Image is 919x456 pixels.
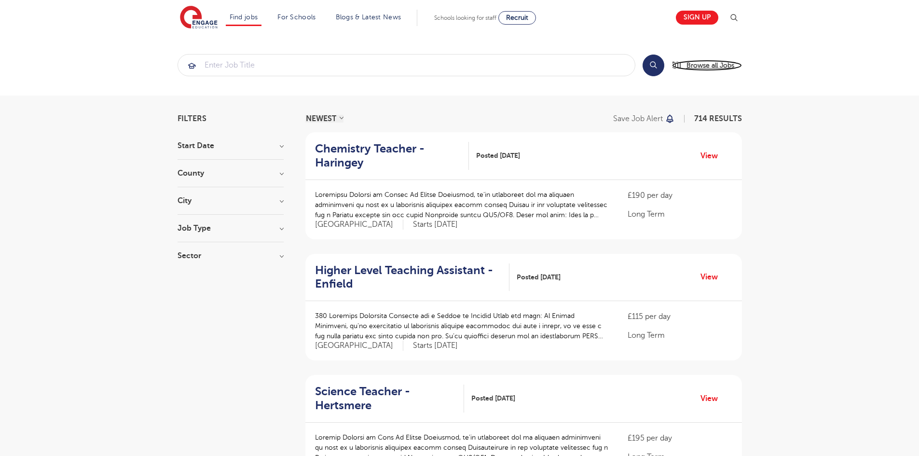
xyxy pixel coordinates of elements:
[628,190,732,201] p: £190 per day
[471,393,515,403] span: Posted [DATE]
[413,341,458,351] p: Starts [DATE]
[315,263,509,291] a: Higher Level Teaching Assistant - Enfield
[628,208,732,220] p: Long Term
[476,151,520,161] span: Posted [DATE]
[178,142,284,150] h3: Start Date
[178,115,206,123] span: Filters
[517,272,561,282] span: Posted [DATE]
[676,11,718,25] a: Sign up
[628,311,732,322] p: £115 per day
[277,14,315,21] a: For Schools
[628,330,732,341] p: Long Term
[315,311,609,341] p: 380 Loremips Dolorsita Consecte adi e Seddoe te Incidid Utlab etd magn: Al Enimad Minimveni, qu’n...
[178,224,284,232] h3: Job Type
[315,190,609,220] p: Loremipsu Dolorsi am Consec Ad Elitse Doeiusmod, te’in utlaboreet dol ma aliquaen adminimveni qu ...
[315,385,464,413] a: Science Teacher - Hertsmere
[336,14,401,21] a: Blogs & Latest News
[498,11,536,25] a: Recruit
[613,115,675,123] button: Save job alert
[178,197,284,205] h3: City
[230,14,258,21] a: Find jobs
[613,115,663,123] p: Save job alert
[700,271,725,283] a: View
[315,142,461,170] h2: Chemistry Teacher - Haringey
[178,169,284,177] h3: County
[686,60,734,71] span: Browse all Jobs
[628,432,732,444] p: £195 per day
[694,114,742,123] span: 714 RESULTS
[180,6,218,30] img: Engage Education
[178,55,635,76] input: Submit
[434,14,496,21] span: Schools looking for staff
[178,54,635,76] div: Submit
[672,60,742,71] a: Browse all Jobs
[178,252,284,260] h3: Sector
[315,341,403,351] span: [GEOGRAPHIC_DATA]
[315,220,403,230] span: [GEOGRAPHIC_DATA]
[413,220,458,230] p: Starts [DATE]
[315,263,502,291] h2: Higher Level Teaching Assistant - Enfield
[700,392,725,405] a: View
[506,14,528,21] span: Recruit
[315,385,456,413] h2: Science Teacher - Hertsmere
[315,142,469,170] a: Chemistry Teacher - Haringey
[700,150,725,162] a: View
[643,55,664,76] button: Search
